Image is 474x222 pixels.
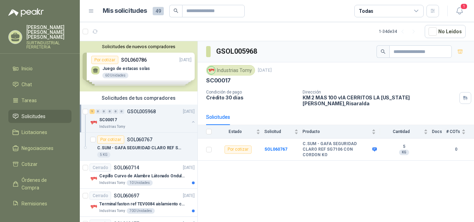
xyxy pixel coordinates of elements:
p: [DATE] [183,165,195,171]
div: 5 KG [97,152,110,158]
div: 0 [101,109,107,114]
p: [PERSON_NAME] [PERSON_NAME] [PERSON_NAME] [26,25,71,39]
p: SC00017 [99,117,117,123]
span: Solicitud [264,129,293,134]
button: No Leídos [425,25,466,38]
p: Industrias Tomy [99,180,125,186]
p: Condición de pago [206,90,297,95]
p: SOL060767 [127,137,152,142]
p: Terminal faston ref TEV0084 aislamiento completo [99,201,186,207]
div: Industrias Tomy [206,65,255,76]
img: Company Logo [90,175,98,183]
b: 5 [380,144,428,150]
span: Cotizar [22,160,37,168]
img: Company Logo [208,66,215,74]
button: 1 [453,5,466,17]
p: Industrias Tomy [99,124,125,130]
span: Producto [303,129,370,134]
a: Órdenes de Compra [8,174,71,194]
span: Licitaciones [22,128,47,136]
p: Industrias Tomy [99,208,125,214]
div: Cerrado [90,192,111,200]
th: Docs [432,125,446,139]
p: Cepillo Curvo de Alambre Látonado Ondulado con Mango Truper [99,173,186,179]
div: Solicitudes de nuevos compradoresPor cotizarSOL060786[DATE] Juego de estacas solas60 UnidadesPor ... [80,41,197,91]
a: Licitaciones [8,126,71,139]
div: Cerrado [90,163,111,172]
a: CerradoSOL060714[DATE] Company LogoCepillo Curvo de Alambre Látonado Ondulado con Mango TruperInd... [80,161,197,189]
a: Cotizar [8,158,71,171]
span: Estado [216,129,255,134]
p: [DATE] [183,193,195,199]
span: Solicitudes [22,113,45,120]
div: 700 Unidades [127,208,155,214]
a: Tareas [8,94,71,107]
span: 49 [153,7,164,15]
div: Todas [359,7,373,15]
span: Negociaciones [22,144,53,152]
p: Crédito 30 días [206,95,297,100]
th: Cantidad [380,125,432,139]
span: # COTs [446,129,460,134]
span: Chat [22,81,32,88]
div: Solicitudes de tus compradores [80,91,197,105]
p: [DATE] [258,67,272,74]
div: 1 [90,109,95,114]
div: Solicitudes [206,113,230,121]
span: 1 [460,3,468,10]
h3: GSOL005968 [216,46,258,57]
p: Dirección [303,90,457,95]
b: 0 [446,146,466,153]
a: 1 0 0 0 0 0 GSOL005968[DATE] Company LogoSC00017Industrias Tomy [90,107,196,130]
p: SURTINDUSTRIAL FERRETERIA [26,41,71,49]
img: Company Logo [90,118,98,127]
img: Company Logo [90,203,98,211]
div: 10 Unidades [127,180,153,186]
span: Tareas [22,97,37,104]
a: CerradoSOL060697[DATE] Company LogoTerminal faston ref TEV0084 aislamiento completoIndustrias Tom... [80,189,197,217]
h1: Mis solicitudes [103,6,147,16]
a: Chat [8,78,71,91]
div: 0 [113,109,118,114]
p: SOL060714 [114,165,139,170]
span: Remisiones [22,200,47,207]
div: 0 [95,109,101,114]
th: Producto [303,125,380,139]
p: KM 2 MAS 100 vIA CERRITOS LA [US_STATE] [PERSON_NAME] , Risaralda [303,95,457,106]
a: Inicio [8,62,71,75]
p: SOL060697 [114,193,139,198]
a: Por cotizarSOL060767C.SUM - GAFA SEGURIDAD CLARO REF SG7106 CON CORDON KO5 KG [80,133,197,161]
a: Solicitudes [8,110,71,123]
a: Remisiones [8,197,71,210]
p: [DATE] [183,108,195,115]
b: C.SUM - GAFA SEGURIDAD CLARO REF SG7106 CON CORDON KO [303,141,371,158]
div: 1 - 34 de 34 [379,26,419,37]
span: Cantidad [380,129,422,134]
span: Órdenes de Compra [22,176,65,192]
p: GSOL005968 [127,109,156,114]
span: Inicio [22,65,33,72]
th: Estado [216,125,264,139]
div: Por cotizar [225,145,252,154]
div: KG [399,150,409,155]
button: Solicitudes de nuevos compradores [83,44,195,49]
div: 0 [107,109,112,114]
div: 0 [119,109,124,114]
a: SOL060767 [264,147,287,152]
p: SC00017 [206,77,231,84]
img: Logo peakr [8,8,44,17]
a: Negociaciones [8,142,71,155]
div: Por cotizar [97,135,124,144]
span: search [173,8,178,13]
p: C.SUM - GAFA SEGURIDAD CLARO REF SG7106 CON CORDON KO [97,145,184,151]
span: search [381,49,386,54]
th: # COTs [446,125,474,139]
th: Solicitud [264,125,303,139]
